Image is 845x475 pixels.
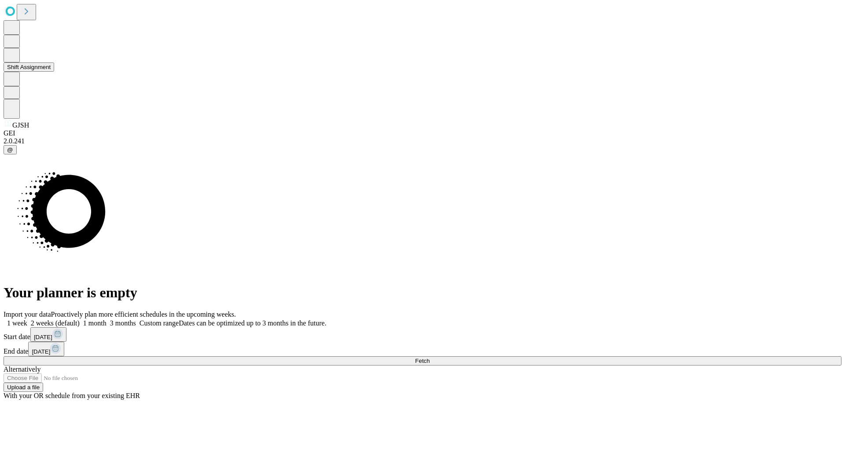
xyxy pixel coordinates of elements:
[4,137,841,145] div: 2.0.241
[12,121,29,129] span: GJSH
[4,145,17,154] button: @
[415,358,430,364] span: Fetch
[179,319,326,327] span: Dates can be optimized up to 3 months in the future.
[34,334,52,340] span: [DATE]
[7,319,27,327] span: 1 week
[30,327,66,342] button: [DATE]
[140,319,179,327] span: Custom range
[4,392,140,399] span: With your OR schedule from your existing EHR
[7,146,13,153] span: @
[32,348,50,355] span: [DATE]
[110,319,136,327] span: 3 months
[4,365,40,373] span: Alternatively
[51,311,236,318] span: Proactively plan more efficient schedules in the upcoming weeks.
[4,129,841,137] div: GEI
[4,342,841,356] div: End date
[4,285,841,301] h1: Your planner is empty
[4,62,54,72] button: Shift Assignment
[4,383,43,392] button: Upload a file
[4,356,841,365] button: Fetch
[83,319,107,327] span: 1 month
[28,342,64,356] button: [DATE]
[31,319,80,327] span: 2 weeks (default)
[4,311,51,318] span: Import your data
[4,327,841,342] div: Start date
